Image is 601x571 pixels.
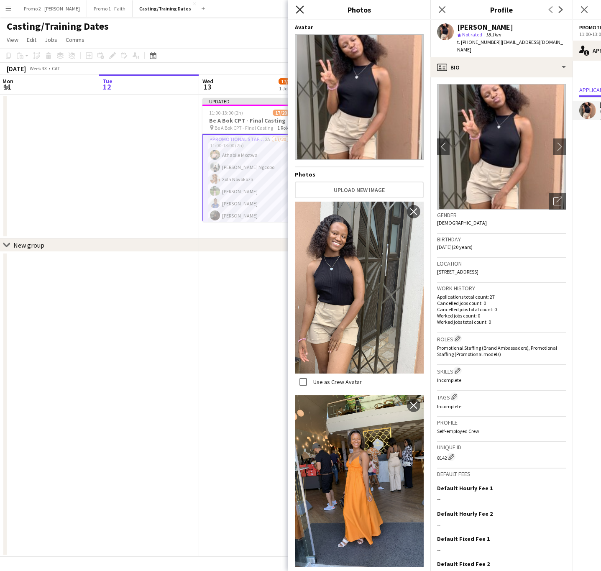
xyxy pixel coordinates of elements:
[430,4,573,15] h3: Profile
[430,57,573,77] div: Bio
[28,65,49,72] span: Week 33
[209,110,243,116] span: 11:00-13:00 (2h)
[437,244,473,250] span: [DATE] (20 years)
[457,39,563,53] span: | [EMAIL_ADDRESS][DOMAIN_NAME]
[215,125,273,131] span: Be A Bok CPT - Final Casting
[295,23,424,31] h4: Avatar
[437,284,566,292] h3: Work history
[202,117,296,124] h3: Be A Bok CPT - Final Casting
[437,220,487,226] span: [DEMOGRAPHIC_DATA]
[7,64,26,73] div: [DATE]
[437,269,478,275] span: [STREET_ADDRESS]
[484,31,503,38] span: 18.1km
[437,484,493,492] h3: Default Hourly Fee 1
[437,560,490,568] h3: Default Fixed Fee 2
[41,34,61,45] a: Jobs
[437,470,566,478] h3: Default fees
[437,377,566,383] p: Incomplete
[102,77,113,85] span: Tue
[23,34,40,45] a: Edit
[277,125,289,131] span: 1 Role
[273,110,289,116] span: 17/20
[279,78,295,84] span: 17/20
[437,495,566,503] div: --
[462,31,482,38] span: Not rated
[66,36,84,44] span: Comms
[295,182,424,198] button: Upload new image
[437,306,566,312] p: Cancelled jobs total count: 0
[62,34,88,45] a: Comms
[87,0,133,17] button: Promo 1 - Faith
[437,334,566,343] h3: Roles
[437,366,566,375] h3: Skills
[437,260,566,267] h3: Location
[437,510,493,517] h3: Default Hourly Fee 2
[288,4,430,15] h3: Photos
[133,0,198,17] button: Casting/Training Dates
[202,134,296,397] app-card-role: Promotional Staffing (Brand Ambassadors)2A17/2011:00-13:00 (2h)Athabile Mxotwa[PERSON_NAME] Ngcob...
[437,312,566,319] p: Worked jobs count: 0
[437,319,566,325] p: Worked jobs total count: 0
[295,202,424,374] img: Crew photo 987313
[7,36,18,44] span: View
[202,77,213,85] span: Wed
[201,82,213,92] span: 13
[437,236,566,243] h3: Birthday
[295,34,424,160] img: Crew avatar
[437,428,566,434] p: Self-employed Crew
[295,171,424,178] h4: Photos
[457,39,501,45] span: t. [PHONE_NUMBER]
[101,82,113,92] span: 12
[437,535,490,543] h3: Default Fixed Fee 1
[457,23,513,31] div: [PERSON_NAME]
[437,443,566,451] h3: Unique ID
[549,193,566,210] div: Open photos pop-in
[437,84,566,210] img: Crew avatar or photo
[295,395,424,567] img: Crew photo 987312
[437,546,566,553] div: --
[3,77,13,85] span: Mon
[202,98,296,222] app-job-card: Updated11:00-13:00 (2h)17/20Be A Bok CPT - Final Casting Be A Bok CPT - Final Casting1 RolePromot...
[7,20,109,33] h1: Casting/Training Dates
[3,34,22,45] a: View
[279,85,295,92] div: 1 Job
[13,241,44,249] div: New group
[27,36,36,44] span: Edit
[17,0,87,17] button: Promo 2 - [PERSON_NAME]
[312,378,362,386] label: Use as Crew Avatar
[202,98,296,105] div: Updated
[437,419,566,426] h3: Profile
[437,211,566,219] h3: Gender
[52,65,60,72] div: CAT
[437,403,566,410] p: Incomplete
[437,345,557,357] span: Promotional Staffing (Brand Ambassadors), Promotional Staffing (Promotional models)
[45,36,57,44] span: Jobs
[437,294,566,300] p: Applications total count: 27
[437,392,566,401] h3: Tags
[437,300,566,306] p: Cancelled jobs count: 0
[437,453,566,461] div: 8142
[1,82,13,92] span: 11
[437,521,566,528] div: --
